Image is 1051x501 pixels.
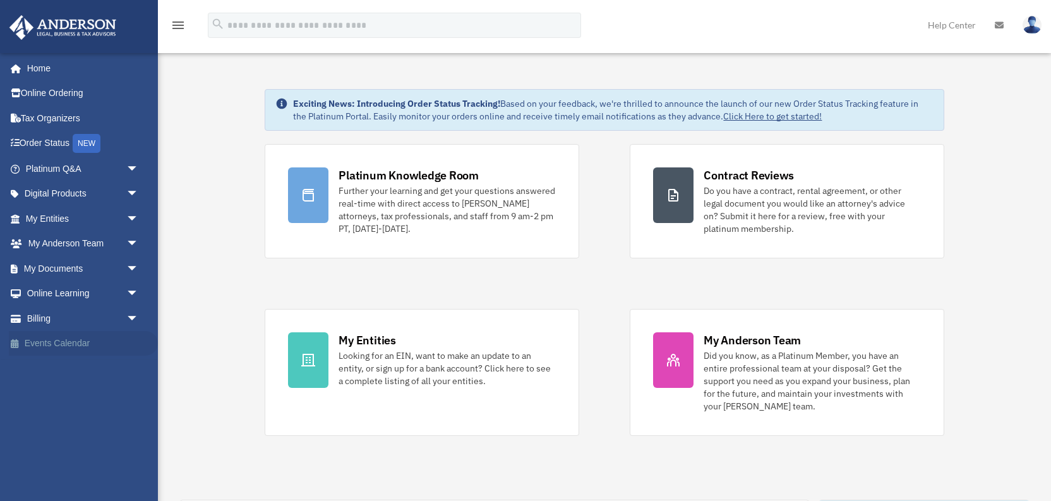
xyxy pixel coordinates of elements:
[9,256,158,281] a: My Documentsarrow_drop_down
[704,349,921,413] div: Did you know, as a Platinum Member, you have an entire professional team at your disposal? Get th...
[126,256,152,282] span: arrow_drop_down
[9,331,158,356] a: Events Calendar
[171,22,186,33] a: menu
[630,144,944,258] a: Contract Reviews Do you have a contract, rental agreement, or other legal document you would like...
[9,81,158,106] a: Online Ordering
[339,167,479,183] div: Platinum Knowledge Room
[293,98,500,109] strong: Exciting News: Introducing Order Status Tracking!
[9,131,158,157] a: Order StatusNEW
[171,18,186,33] i: menu
[339,349,556,387] div: Looking for an EIN, want to make an update to an entity, or sign up for a bank account? Click her...
[211,17,225,31] i: search
[293,97,933,123] div: Based on your feedback, we're thrilled to announce the launch of our new Order Status Tracking fe...
[126,181,152,207] span: arrow_drop_down
[723,111,822,122] a: Click Here to get started!
[126,156,152,182] span: arrow_drop_down
[704,167,794,183] div: Contract Reviews
[630,309,944,436] a: My Anderson Team Did you know, as a Platinum Member, you have an entire professional team at your...
[9,231,158,257] a: My Anderson Teamarrow_drop_down
[9,281,158,306] a: Online Learningarrow_drop_down
[126,206,152,232] span: arrow_drop_down
[126,281,152,307] span: arrow_drop_down
[704,332,801,348] div: My Anderson Team
[9,181,158,207] a: Digital Productsarrow_drop_down
[126,306,152,332] span: arrow_drop_down
[126,231,152,257] span: arrow_drop_down
[9,306,158,331] a: Billingarrow_drop_down
[1023,16,1042,34] img: User Pic
[265,144,579,258] a: Platinum Knowledge Room Further your learning and get your questions answered real-time with dire...
[9,156,158,181] a: Platinum Q&Aarrow_drop_down
[73,134,100,153] div: NEW
[704,184,921,235] div: Do you have a contract, rental agreement, or other legal document you would like an attorney's ad...
[9,206,158,231] a: My Entitiesarrow_drop_down
[265,309,579,436] a: My Entities Looking for an EIN, want to make an update to an entity, or sign up for a bank accoun...
[339,184,556,235] div: Further your learning and get your questions answered real-time with direct access to [PERSON_NAM...
[9,106,158,131] a: Tax Organizers
[339,332,395,348] div: My Entities
[9,56,152,81] a: Home
[6,15,120,40] img: Anderson Advisors Platinum Portal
